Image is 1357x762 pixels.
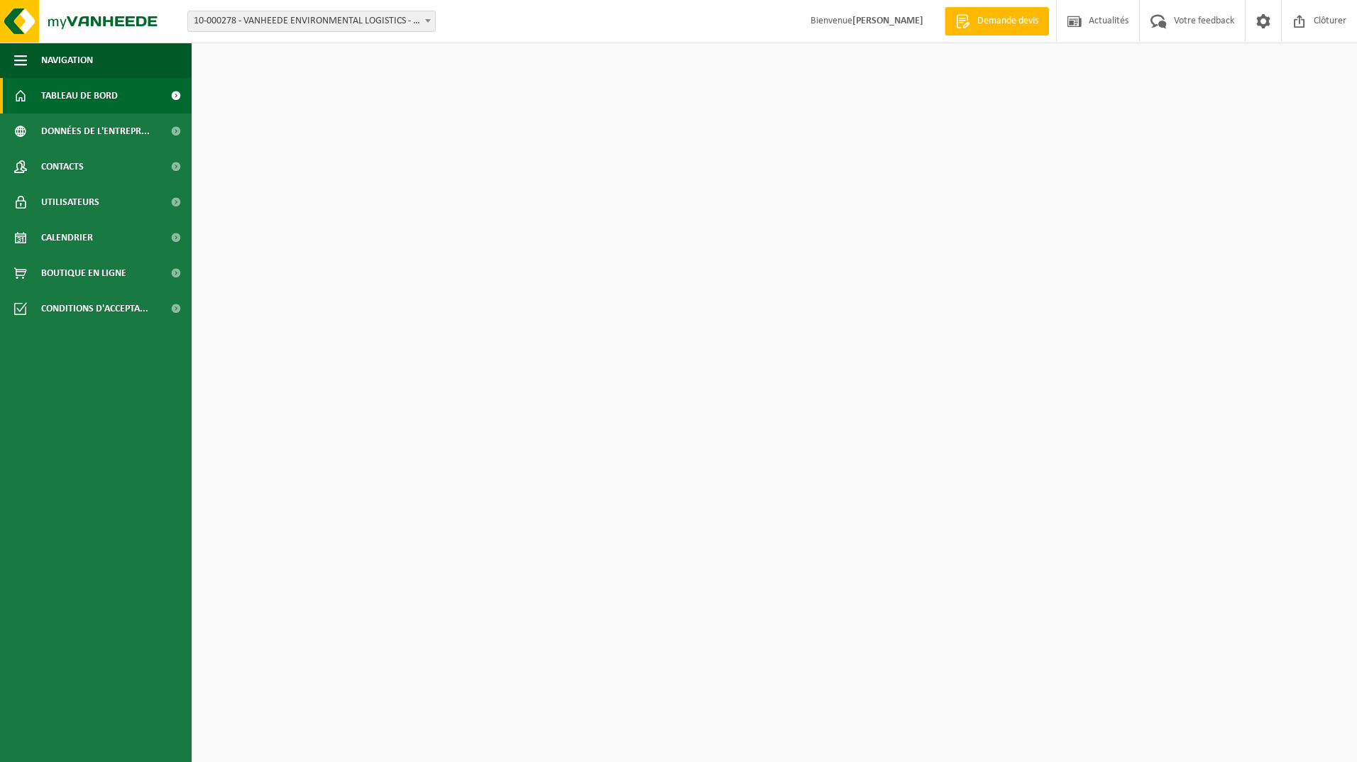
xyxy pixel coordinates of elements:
span: Calendrier [41,220,93,255]
span: 10-000278 - VANHEEDE ENVIRONMENTAL LOGISTICS - QUEVY - QUÉVY-LE-GRAND [187,11,436,32]
span: Boutique en ligne [41,255,126,291]
span: Demande devis [974,14,1042,28]
span: Contacts [41,149,84,184]
strong: [PERSON_NAME] [852,16,923,26]
span: Navigation [41,43,93,78]
span: Données de l'entrepr... [41,114,150,149]
span: Utilisateurs [41,184,99,220]
span: 10-000278 - VANHEEDE ENVIRONMENTAL LOGISTICS - QUEVY - QUÉVY-LE-GRAND [188,11,435,31]
span: Conditions d'accepta... [41,291,148,326]
a: Demande devis [945,7,1049,35]
span: Tableau de bord [41,78,118,114]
